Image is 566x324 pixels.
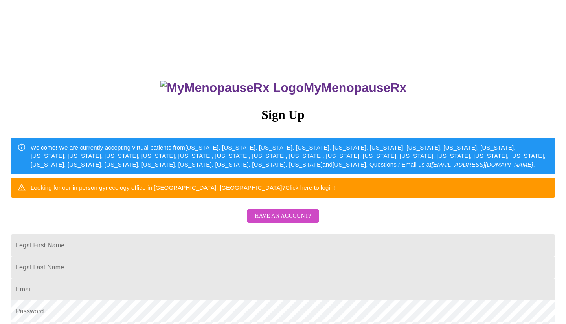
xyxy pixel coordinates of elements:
h3: MyMenopauseRx [12,81,555,95]
a: Have an account? [245,218,321,225]
span: Have an account? [255,211,311,221]
div: Welcome! We are currently accepting virtual patients from [US_STATE], [US_STATE], [US_STATE], [US... [31,140,549,172]
em: [EMAIL_ADDRESS][DOMAIN_NAME] [432,161,533,168]
button: Have an account? [247,209,319,223]
a: Click here to login! [285,184,335,191]
img: MyMenopauseRx Logo [160,81,303,95]
div: Looking for our in person gynecology office in [GEOGRAPHIC_DATA], [GEOGRAPHIC_DATA]? [31,180,335,195]
h3: Sign Up [11,108,555,122]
